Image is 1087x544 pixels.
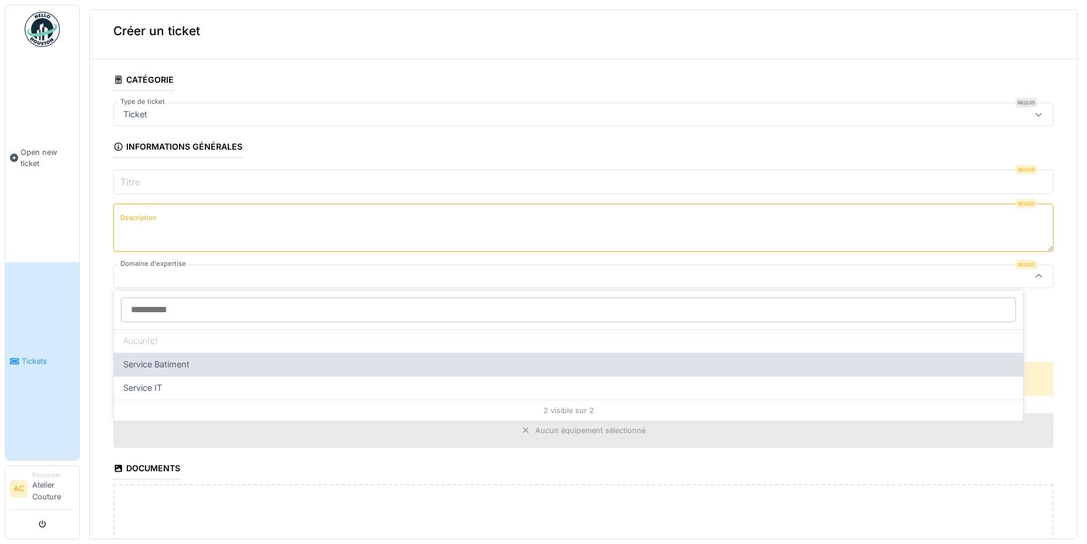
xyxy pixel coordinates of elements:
li: AC [10,480,28,498]
span: Tickets [22,356,75,367]
div: Requis [1015,199,1037,208]
a: Tickets [5,262,79,460]
a: Open new ticket [5,53,79,262]
div: Aucun(e) [114,329,1023,353]
div: Requester [32,471,75,479]
span: Service IT [123,381,162,394]
img: Badge_color-CXgf-gQk.svg [25,12,60,47]
div: Ticket [119,108,152,121]
label: Titre [118,175,143,189]
div: 2 visible sur 2 [114,400,1023,421]
span: Open new ticket [21,147,75,169]
div: Documents [113,459,180,479]
li: Atelier Couture [32,471,75,507]
a: AC RequesterAtelier Couture [10,471,75,510]
label: Description [118,211,159,225]
span: Service Batiment [123,358,190,371]
label: Type de ticket [118,97,167,107]
div: Aucun équipement sélectionné [535,425,646,436]
div: Requis [1015,98,1037,107]
div: Catégorie [113,71,174,91]
div: Créer un ticket [90,3,1077,59]
div: Requis [1015,165,1037,174]
label: Domaine d'expertise [118,259,188,269]
div: Informations générales [113,138,242,158]
div: Requis [1015,260,1037,269]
